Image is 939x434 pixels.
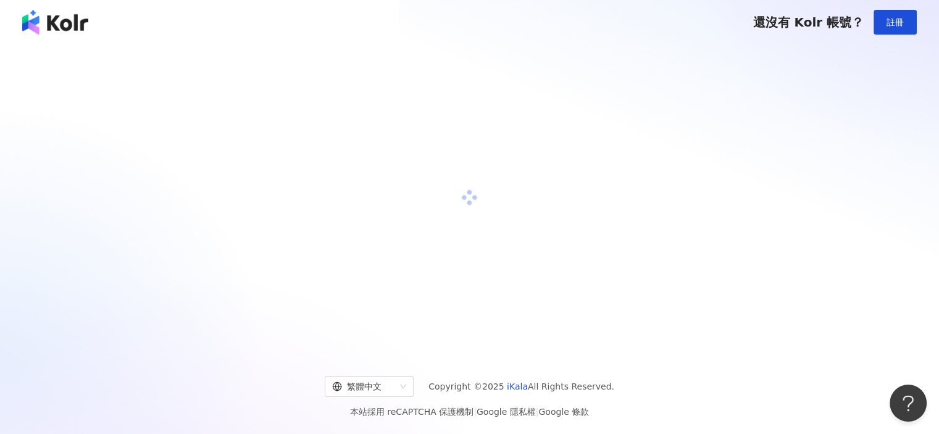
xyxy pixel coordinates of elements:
[477,407,536,417] a: Google 隱私權
[428,379,614,394] span: Copyright © 2025 All Rights Reserved.
[753,15,864,30] span: 還沒有 Kolr 帳號？
[22,10,88,35] img: logo
[890,385,927,422] iframe: Help Scout Beacon - Open
[474,407,477,417] span: |
[874,10,917,35] button: 註冊
[350,404,589,419] span: 本站採用 reCAPTCHA 保護機制
[538,407,589,417] a: Google 條款
[507,382,528,391] a: iKala
[536,407,539,417] span: |
[887,17,904,27] span: 註冊
[332,377,395,396] div: 繁體中文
